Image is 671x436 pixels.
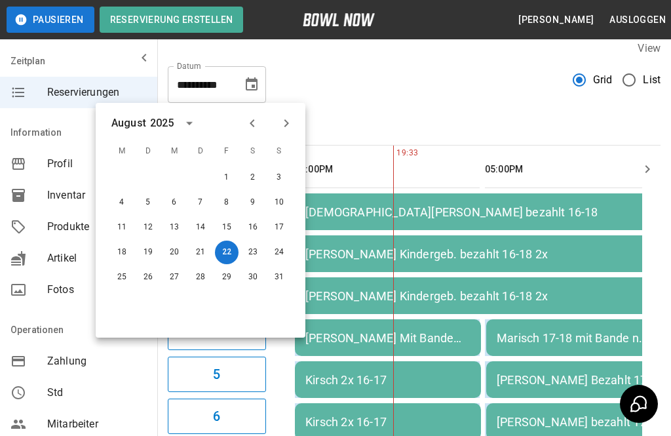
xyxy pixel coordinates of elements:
[267,241,291,264] button: 24. Aug. 2025
[100,7,244,33] button: Reservierung erstellen
[136,191,160,214] button: 5. Aug. 2025
[215,241,239,264] button: 22. Aug. 2025
[47,416,147,432] span: Mitarbeiter
[163,191,186,214] button: 6. Aug. 2025
[239,71,265,98] button: Choose date, selected date is 22. Aug. 2025
[163,241,186,264] button: 20. Aug. 2025
[168,113,661,145] div: inventory tabs
[189,216,212,239] button: 14. Aug. 2025
[110,266,134,289] button: 25. Aug. 2025
[305,205,662,219] div: [DEMOGRAPHIC_DATA][PERSON_NAME] bezahlt 16-18
[7,7,94,33] button: Pausieren
[110,216,134,239] button: 11. Aug. 2025
[241,191,265,214] button: 9. Aug. 2025
[163,138,186,165] span: M
[305,415,470,429] div: Kirsch 2x 16-17
[393,147,396,160] span: 19:33
[497,331,662,345] div: Marisch 17-18 mit Bande n.s.
[136,241,160,264] button: 19. Aug. 2025
[213,406,220,427] h6: 6
[47,156,147,172] span: Profil
[593,72,613,88] span: Grid
[497,373,662,387] div: [PERSON_NAME] Bezahlt 17-18
[305,331,470,345] div: [PERSON_NAME] Mit Bande bezahlt 16-17
[305,373,470,387] div: Kirsch 2x 16-17
[47,282,147,298] span: Fotos
[305,247,662,261] div: [PERSON_NAME] Kindergeb. bezahlt 16-18 2x
[215,266,239,289] button: 29. Aug. 2025
[47,385,147,401] span: Std
[638,42,661,54] label: View
[178,112,201,134] button: calendar view is open, switch to year view
[213,364,220,385] h6: 5
[215,138,239,165] span: F
[215,216,239,239] button: 15. Aug. 2025
[189,241,212,264] button: 21. Aug. 2025
[305,289,662,303] div: [PERSON_NAME] Kindergeb. bezahlt 16-18 2x
[189,266,212,289] button: 28. Aug. 2025
[47,250,147,266] span: Artikel
[295,151,480,188] th: 04:00PM
[275,112,297,134] button: Next month
[111,115,146,131] div: August
[47,219,147,235] span: Produkte
[241,216,265,239] button: 16. Aug. 2025
[267,138,291,165] span: S
[267,216,291,239] button: 17. Aug. 2025
[110,191,134,214] button: 4. Aug. 2025
[110,241,134,264] button: 18. Aug. 2025
[267,166,291,189] button: 3. Aug. 2025
[241,166,265,189] button: 2. Aug. 2025
[267,191,291,214] button: 10. Aug. 2025
[303,13,375,26] img: logo
[150,115,174,131] div: 2025
[189,138,212,165] span: D
[136,266,160,289] button: 26. Aug. 2025
[215,166,239,189] button: 1. Aug. 2025
[513,8,599,32] button: [PERSON_NAME]
[136,216,160,239] button: 12. Aug. 2025
[163,266,186,289] button: 27. Aug. 2025
[189,191,212,214] button: 7. Aug. 2025
[241,266,265,289] button: 30. Aug. 2025
[267,266,291,289] button: 31. Aug. 2025
[168,399,266,434] button: 6
[643,72,661,88] span: List
[47,85,147,100] span: Reservierungen
[163,216,186,239] button: 13. Aug. 2025
[215,191,239,214] button: 8. Aug. 2025
[136,138,160,165] span: D
[168,357,266,392] button: 5
[485,151,670,188] th: 05:00PM
[241,138,265,165] span: S
[241,112,263,134] button: Previous month
[604,8,671,32] button: Ausloggen
[110,138,134,165] span: M
[47,188,147,203] span: Inventar
[241,241,265,264] button: 23. Aug. 2025
[47,353,147,369] span: Zahlung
